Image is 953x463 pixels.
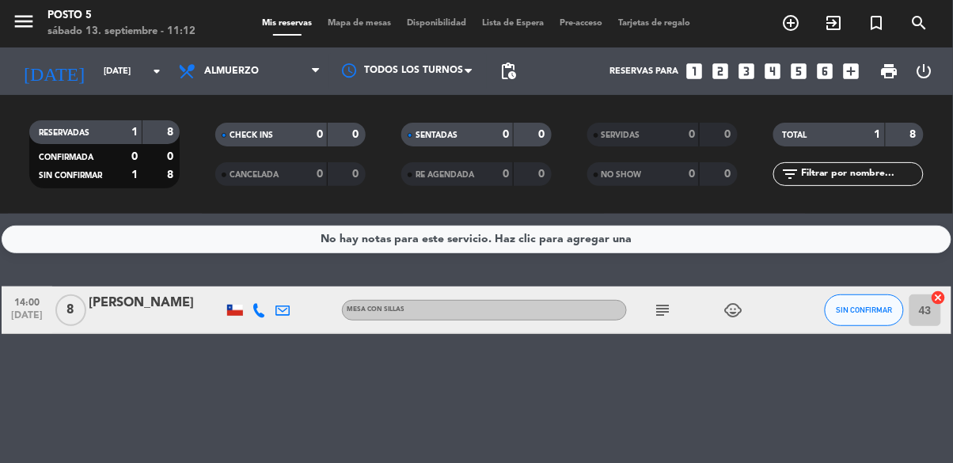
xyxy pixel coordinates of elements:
i: add_circle_outline [782,13,801,32]
strong: 0 [538,129,548,140]
span: Lista de Espera [475,19,552,28]
button: menu [12,9,36,39]
span: pending_actions [499,62,518,81]
div: Posto 5 [47,8,196,24]
i: filter_list [781,165,800,184]
strong: 8 [167,169,177,180]
strong: 8 [910,129,920,140]
span: Disponibilidad [400,19,475,28]
strong: 0 [689,169,695,180]
span: SIN CONFIRMAR [39,172,102,180]
span: Pre-acceso [552,19,611,28]
span: [DATE] [7,310,47,328]
strong: 0 [503,169,509,180]
i: child_care [724,301,743,320]
div: LOG OUT [907,47,941,95]
i: power_settings_new [914,62,933,81]
i: [DATE] [12,54,96,89]
i: arrow_drop_down [147,62,166,81]
strong: 1 [131,169,138,180]
i: looks_6 [814,61,835,82]
span: Almuerzo [204,66,259,77]
strong: 0 [724,169,734,180]
span: Mapa de mesas [321,19,400,28]
i: looks_one [684,61,704,82]
strong: 0 [167,151,177,162]
strong: 1 [131,127,138,138]
span: CANCELADA [230,171,279,179]
span: SENTADAS [416,131,458,139]
span: CHECK INS [230,131,273,139]
strong: 1 [875,129,881,140]
strong: 0 [317,169,323,180]
span: NO SHOW [602,171,642,179]
i: menu [12,9,36,33]
span: MESA CON SILLAS [347,306,404,313]
i: looks_3 [736,61,757,82]
span: TOTAL [783,131,807,139]
i: looks_two [710,61,731,82]
strong: 0 [724,129,734,140]
span: print [880,62,899,81]
i: looks_5 [788,61,809,82]
span: RESERVADAS [39,129,89,137]
i: add_box [841,61,861,82]
span: 14:00 [7,292,47,310]
i: subject [653,301,672,320]
span: SIN CONFIRMAR [837,306,893,314]
strong: 8 [167,127,177,138]
i: cancel [931,290,947,306]
strong: 0 [503,129,509,140]
div: No hay notas para este servicio. Haz clic para agregar una [321,230,632,249]
span: 8 [55,294,86,326]
i: turned_in_not [868,13,887,32]
span: SERVIDAS [602,131,640,139]
i: search [910,13,929,32]
strong: 0 [538,169,548,180]
span: Reservas para [609,66,678,77]
span: Mis reservas [255,19,321,28]
i: looks_4 [762,61,783,82]
i: exit_to_app [825,13,844,32]
input: Filtrar por nombre... [800,165,923,183]
strong: 0 [689,129,695,140]
strong: 0 [131,151,138,162]
div: sábado 13. septiembre - 11:12 [47,24,196,40]
div: [PERSON_NAME] [89,293,223,313]
span: RE AGENDADA [416,171,474,179]
button: SIN CONFIRMAR [825,294,904,326]
strong: 0 [353,169,363,180]
span: CONFIRMADA [39,154,93,161]
strong: 0 [353,129,363,140]
strong: 0 [317,129,323,140]
span: Tarjetas de regalo [611,19,699,28]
